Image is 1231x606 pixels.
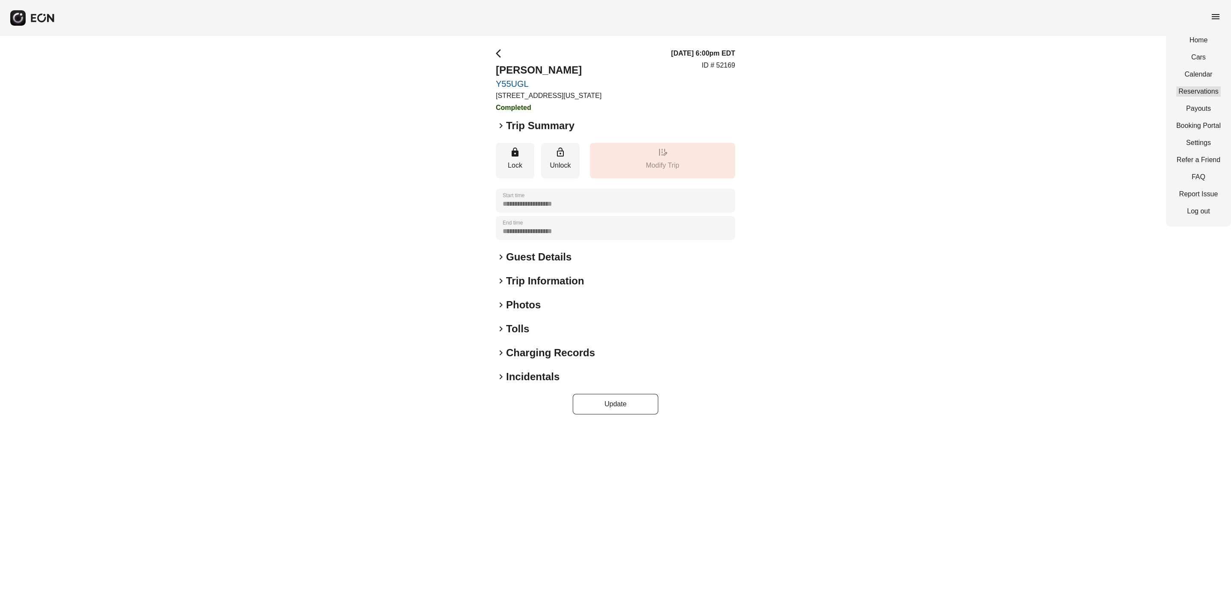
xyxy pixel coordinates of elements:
[1176,189,1221,199] a: Report Issue
[496,103,601,113] h3: Completed
[496,348,506,358] span: keyboard_arrow_right
[506,298,541,312] h2: Photos
[506,274,584,288] h2: Trip Information
[541,143,580,178] button: Unlock
[506,322,529,336] h2: Tolls
[555,147,565,157] span: lock_open
[496,48,506,59] span: arrow_back_ios
[506,250,571,264] h2: Guest Details
[1176,69,1221,80] a: Calendar
[496,276,506,286] span: keyboard_arrow_right
[506,346,595,360] h2: Charging Records
[545,160,575,171] p: Unlock
[1176,172,1221,182] a: FAQ
[496,300,506,310] span: keyboard_arrow_right
[1176,121,1221,131] a: Booking Portal
[496,143,534,178] button: Lock
[496,121,506,131] span: keyboard_arrow_right
[1176,35,1221,45] a: Home
[1176,86,1221,97] a: Reservations
[496,324,506,334] span: keyboard_arrow_right
[1176,206,1221,216] a: Log out
[1176,52,1221,62] a: Cars
[496,63,601,77] h2: [PERSON_NAME]
[1210,12,1221,22] span: menu
[496,79,601,89] a: Y55UGL
[1176,103,1221,114] a: Payouts
[1176,155,1221,165] a: Refer a Friend
[496,91,601,101] p: [STREET_ADDRESS][US_STATE]
[671,48,735,59] h3: [DATE] 6:00pm EDT
[496,372,506,382] span: keyboard_arrow_right
[496,252,506,262] span: keyboard_arrow_right
[510,147,520,157] span: lock
[506,119,574,133] h2: Trip Summary
[506,370,560,384] h2: Incidentals
[1176,138,1221,148] a: Settings
[702,60,735,71] p: ID # 52169
[500,160,530,171] p: Lock
[573,394,658,414] button: Update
